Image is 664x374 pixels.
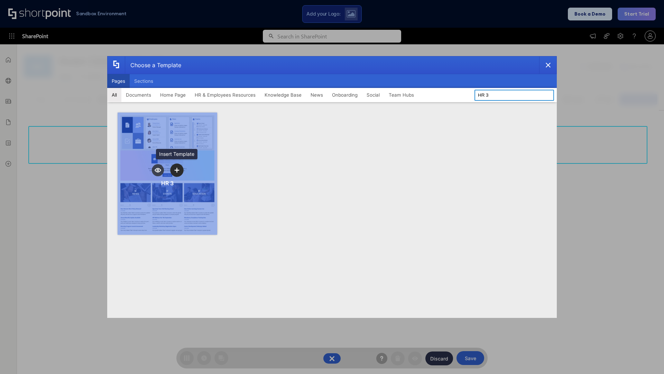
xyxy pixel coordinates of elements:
button: Sections [130,74,158,88]
iframe: Chat Widget [629,341,664,374]
div: Choose a Template [125,56,181,74]
button: Knowledge Base [260,88,306,102]
div: template selector [107,56,557,318]
button: All [107,88,121,102]
button: Pages [107,74,130,88]
button: Documents [121,88,156,102]
button: HR & Employees Resources [190,88,260,102]
button: Home Page [156,88,190,102]
button: Onboarding [328,88,362,102]
button: Social [362,88,384,102]
input: Search [474,90,554,101]
div: HR 3 [161,180,174,187]
button: News [306,88,328,102]
button: Team Hubs [384,88,418,102]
